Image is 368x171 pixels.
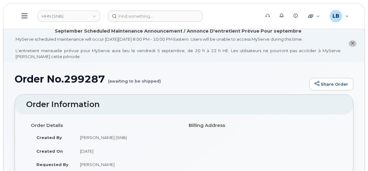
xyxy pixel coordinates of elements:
[74,144,179,158] td: [DATE]
[36,135,62,140] strong: Created By
[349,40,356,47] button: close notification
[55,28,301,34] div: September Scheduled Maintenance Announcement / Annonce D'entretient Prévue Pour septembre
[31,123,179,128] h4: Order Details
[36,162,68,167] strong: Requested By
[309,78,353,90] a: Share Order
[15,74,306,84] h1: Order No.299287
[108,74,161,83] small: (awaiting to be shipped)
[74,131,179,144] td: [PERSON_NAME] (SNB)
[16,36,341,59] div: MyServe scheduled maintenance will occur [DATE][DATE] 8:00 PM - 10:00 PM Eastern. Users will be u...
[26,100,342,109] h2: Order Information
[189,123,337,128] h4: Billing Address
[36,149,63,154] strong: Created On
